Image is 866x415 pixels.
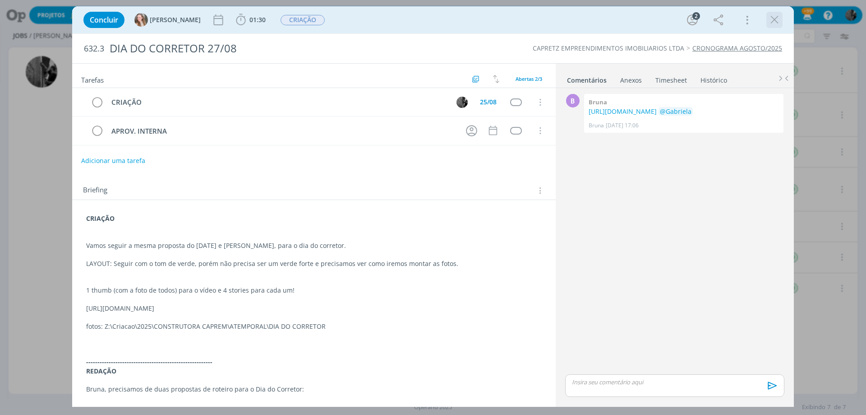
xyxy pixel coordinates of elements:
p: Bruna, precisamos de duas propostas de roteiro para o Dia do Corretor: [86,385,542,394]
a: CAPRETZ EMPREENDIMENTOS IMOBILIARIOS LTDA [533,44,684,52]
button: Adicionar uma tarefa [81,153,146,169]
span: Abertas 2/3 [516,75,542,82]
button: 01:30 [234,13,268,27]
a: CRONOGRAMA AGOSTO/2025 [692,44,782,52]
div: dialog [72,6,794,407]
a: [URL][DOMAIN_NAME] [589,107,657,116]
div: 2 [692,12,700,20]
button: G[PERSON_NAME] [134,13,201,27]
button: CRIAÇÃO [280,14,325,26]
span: Tarefas [81,74,104,84]
div: DIA DO CORRETOR 27/08 [106,37,488,60]
div: Anexos [620,76,642,85]
a: Histórico [700,72,728,85]
div: B [566,94,580,107]
a: Timesheet [655,72,687,85]
span: @Gabriela [660,107,691,116]
p: LAYOUT: Seguir com o tom de verde, porém não precisa ser um verde forte e precisamos ver como ire... [86,259,542,268]
button: Concluir [83,12,124,28]
div: 25/08 [480,99,497,105]
button: P [455,95,469,109]
p: Bruna [589,121,604,130]
a: Comentários [567,72,607,85]
p: 1 thumb (com a foto de todos) para o vídeo e 4 stories para cada um! [86,286,542,295]
p: fotos: Z:\Criacao\2025\CONSTRUTORA CAPREM\ATEMPORAL\DIA DO CORRETOR [86,322,542,331]
span: [DATE] 17:06 [606,121,639,130]
strong: -------------------------------------------------------- [86,358,212,366]
p: Vamos seguir a mesma proposta do [DATE] e [PERSON_NAME], para o dia do corretor. [86,241,542,250]
strong: CRIAÇÃO [86,214,115,223]
div: APROV. INTERNA [107,126,457,137]
button: 2 [685,13,700,27]
img: G [134,13,148,27]
span: Concluir [90,16,118,23]
strong: REDAÇÃO [86,367,116,375]
p: [URL][DOMAIN_NAME] [86,304,542,313]
img: P [456,97,468,108]
span: 632.3 [84,44,104,54]
span: CRIAÇÃO [281,15,325,25]
b: Bruna [589,98,607,106]
span: [PERSON_NAME] [150,17,201,23]
img: arrow-down-up.svg [493,75,499,83]
span: Briefing [83,185,107,196]
div: CRIAÇÃO [107,97,448,108]
span: 01:30 [249,15,266,24]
